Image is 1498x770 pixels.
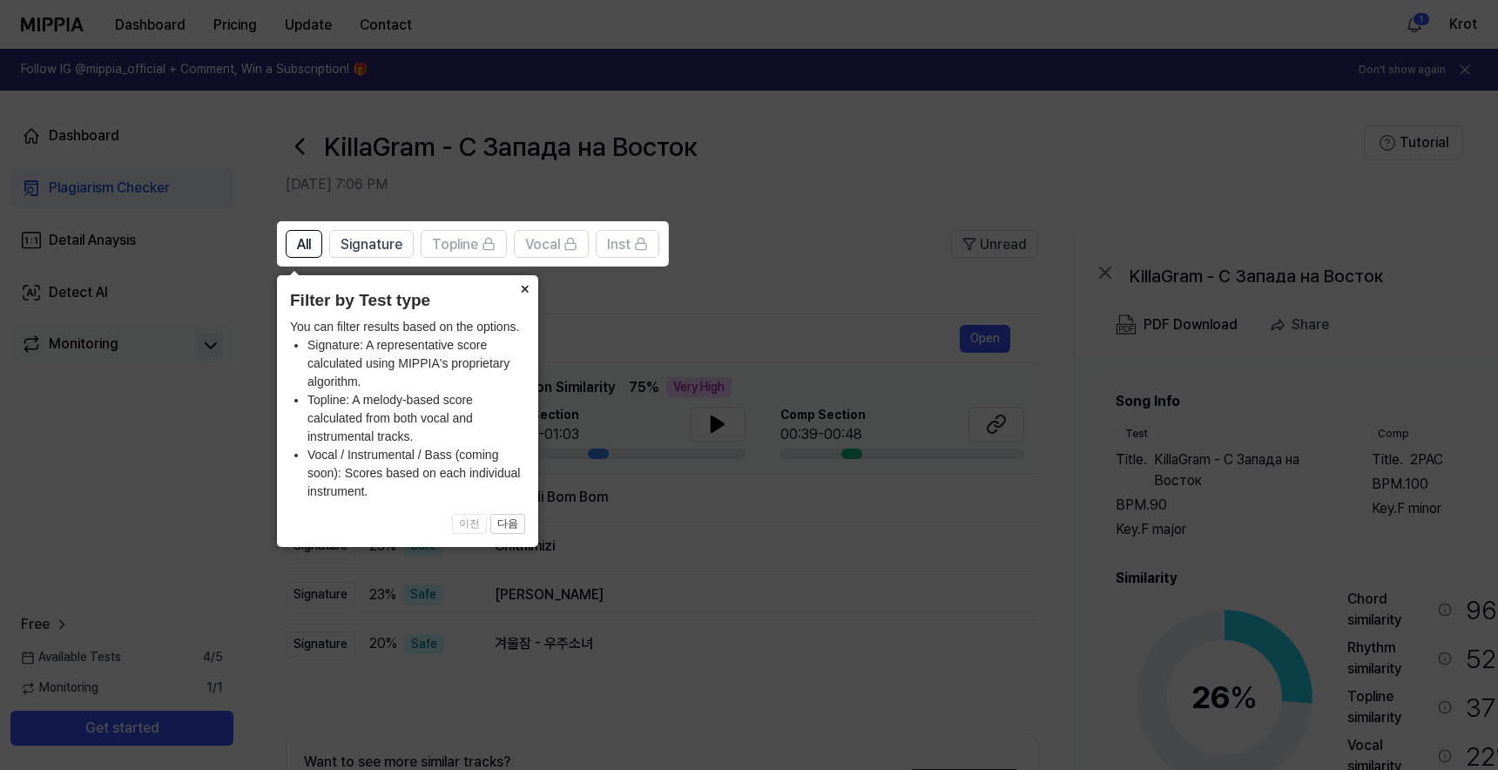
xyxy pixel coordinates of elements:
button: 다음 [490,514,525,535]
span: Signature [341,234,402,255]
li: Topline: A melody-based score calculated from both vocal and instrumental tracks. [307,391,525,446]
header: Filter by Test type [290,288,525,314]
li: Vocal / Instrumental / Bass (coming soon): Scores based on each individual instrument. [307,446,525,501]
div: You can filter results based on the options. [290,318,525,501]
li: Signature: A representative score calculated using MIPPIA's proprietary algorithm. [307,336,525,391]
button: Signature [329,230,414,258]
button: Close [510,275,538,300]
button: Topline [421,230,507,258]
span: Inst [607,234,631,255]
button: Inst [596,230,659,258]
button: All [286,230,322,258]
span: Topline [432,234,478,255]
span: Vocal [525,234,560,255]
span: All [297,234,311,255]
button: Vocal [514,230,589,258]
